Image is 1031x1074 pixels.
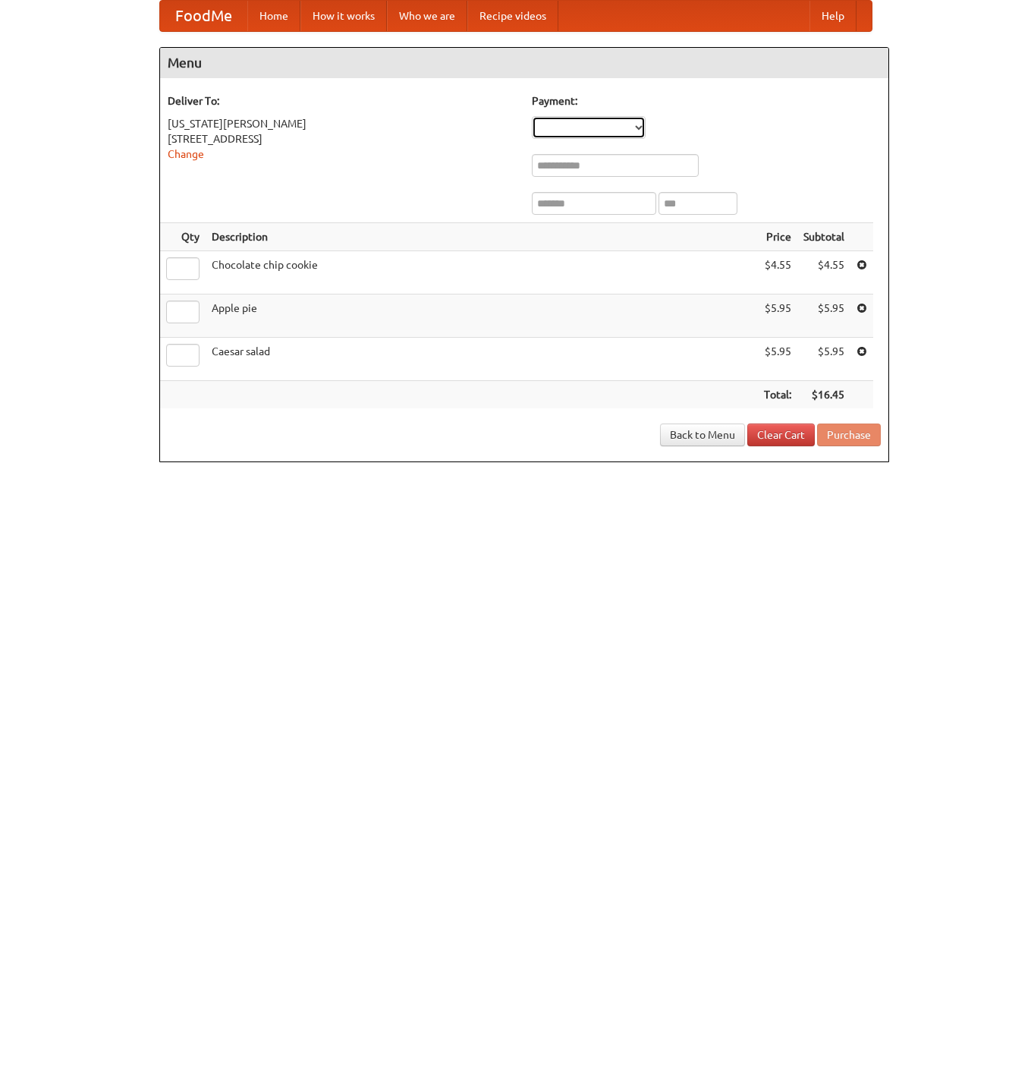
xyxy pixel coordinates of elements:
th: Price [758,223,797,251]
td: $5.95 [758,294,797,338]
button: Purchase [817,424,881,446]
td: $4.55 [758,251,797,294]
a: How it works [300,1,387,31]
th: Total: [758,381,797,409]
td: $5.95 [758,338,797,381]
a: Recipe videos [467,1,558,31]
td: Caesar salad [206,338,758,381]
th: Qty [160,223,206,251]
a: Clear Cart [747,424,815,446]
a: Help [809,1,857,31]
th: Description [206,223,758,251]
a: Home [247,1,300,31]
td: Chocolate chip cookie [206,251,758,294]
th: Subtotal [797,223,850,251]
a: FoodMe [160,1,247,31]
a: Who we are [387,1,467,31]
div: [STREET_ADDRESS] [168,131,517,146]
th: $16.45 [797,381,850,409]
div: [US_STATE][PERSON_NAME] [168,116,517,131]
h5: Deliver To: [168,93,517,109]
h5: Payment: [532,93,881,109]
td: $5.95 [797,294,850,338]
a: Change [168,148,204,160]
td: $4.55 [797,251,850,294]
td: $5.95 [797,338,850,381]
a: Back to Menu [660,424,745,446]
h4: Menu [160,48,888,78]
td: Apple pie [206,294,758,338]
